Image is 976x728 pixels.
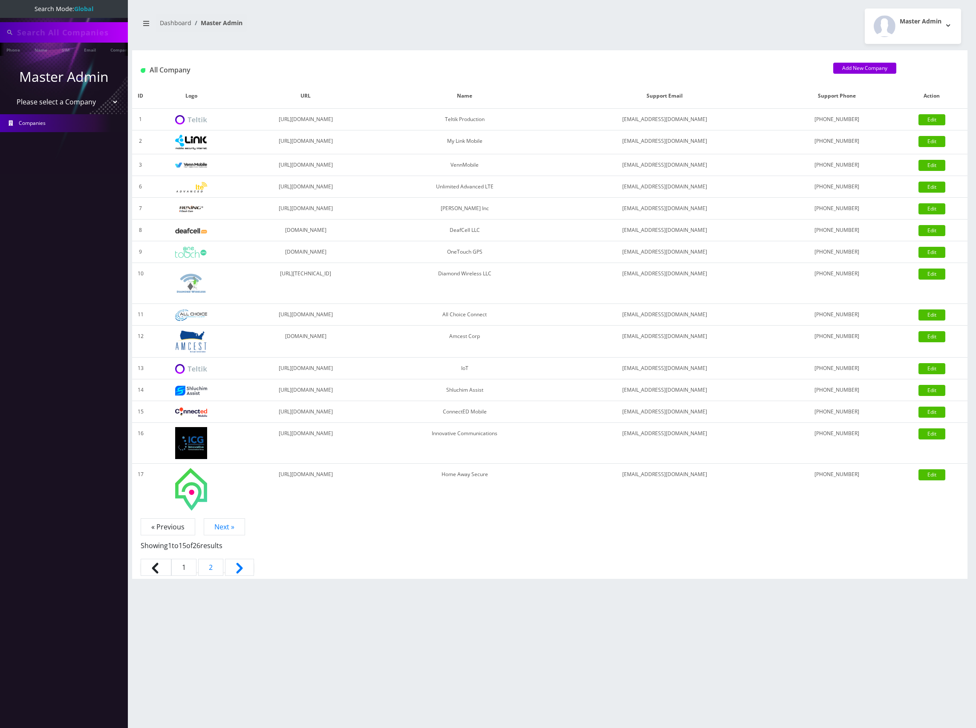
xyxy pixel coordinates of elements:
td: [URL][DOMAIN_NAME] [234,176,377,198]
img: Shluchim Assist [175,386,207,396]
a: Edit [918,331,945,342]
td: Diamond Wireless LLC [378,263,552,304]
a: Go to page 2 [198,559,223,576]
th: Support Phone [777,84,896,109]
td: [PHONE_NUMBER] [777,423,896,464]
img: My Link Mobile [175,135,207,150]
span: 1 [168,541,172,550]
td: Unlimited Advanced LTE [378,176,552,198]
a: Next &raquo; [225,559,254,576]
span: « Previous [141,518,195,535]
td: 11 [132,304,149,326]
td: Amcest Corp [378,326,552,358]
a: Phone [2,43,24,56]
td: [PHONE_NUMBER] [777,304,896,326]
td: [PHONE_NUMBER] [777,154,896,176]
td: [PHONE_NUMBER] [777,401,896,423]
nav: Pagination Navigation [141,522,959,579]
td: 3 [132,154,149,176]
img: VennMobile [175,162,207,168]
td: [PHONE_NUMBER] [777,109,896,130]
span: Companies [19,119,46,127]
td: [PHONE_NUMBER] [777,379,896,401]
a: Edit [918,269,945,280]
td: 8 [132,220,149,241]
td: [EMAIL_ADDRESS][DOMAIN_NAME] [552,198,777,220]
a: Edit [918,385,945,396]
td: [EMAIL_ADDRESS][DOMAIN_NAME] [552,326,777,358]
td: My Link Mobile [378,130,552,154]
td: Shluchim Assist [378,379,552,401]
a: Edit [918,428,945,439]
a: Add New Company [833,63,896,74]
img: Diamond Wireless LLC [175,267,207,299]
td: [URL][DOMAIN_NAME] [234,109,377,130]
td: [URL][DOMAIN_NAME] [234,423,377,464]
a: Next » [204,518,245,535]
td: [PERSON_NAME] Inc [378,198,552,220]
p: Showing to of results [141,532,959,551]
td: 14 [132,379,149,401]
td: [URL][DOMAIN_NAME] [234,464,377,515]
a: Dashboard [160,19,191,27]
h1: All Company [141,66,820,74]
th: Support Email [552,84,777,109]
nav: breadcrumb [139,14,543,38]
td: [DOMAIN_NAME] [234,241,377,263]
a: Company [106,43,135,56]
a: Edit [918,114,945,125]
td: 1 [132,109,149,130]
td: [URL][DOMAIN_NAME] [234,304,377,326]
img: Rexing Inc [175,205,207,213]
img: Unlimited Advanced LTE [175,182,207,193]
td: 15 [132,401,149,423]
span: &laquo; Previous [141,559,171,576]
a: Edit [918,363,945,374]
span: 1 [171,559,196,576]
td: IoT [378,358,552,379]
a: Edit [918,136,945,147]
td: [EMAIL_ADDRESS][DOMAIN_NAME] [552,154,777,176]
input: Search All Companies [17,24,126,40]
td: [URL][DOMAIN_NAME] [234,154,377,176]
a: Name [30,43,52,56]
td: [EMAIL_ADDRESS][DOMAIN_NAME] [552,220,777,241]
td: [URL][TECHNICAL_ID] [234,263,377,304]
td: Home Away Secure [378,464,552,515]
img: Home Away Secure [175,468,207,511]
td: [EMAIL_ADDRESS][DOMAIN_NAME] [552,241,777,263]
a: Edit [918,182,945,193]
h2: Master Admin [900,18,941,25]
td: All Choice Connect [378,304,552,326]
td: 9 [132,241,149,263]
td: [URL][DOMAIN_NAME] [234,401,377,423]
td: [EMAIL_ADDRESS][DOMAIN_NAME] [552,130,777,154]
td: [DOMAIN_NAME] [234,220,377,241]
td: [URL][DOMAIN_NAME] [234,379,377,401]
td: [URL][DOMAIN_NAME] [234,130,377,154]
th: ID [132,84,149,109]
span: 26 [193,541,200,550]
strong: Global [74,5,93,13]
a: Edit [918,469,945,480]
td: [EMAIL_ADDRESS][DOMAIN_NAME] [552,176,777,198]
td: [EMAIL_ADDRESS][DOMAIN_NAME] [552,358,777,379]
a: SIM [58,43,74,56]
td: 2 [132,130,149,154]
td: 7 [132,198,149,220]
th: Action [896,84,967,109]
img: ConnectED Mobile [175,407,207,417]
th: Name [378,84,552,109]
td: 10 [132,263,149,304]
td: [PHONE_NUMBER] [777,176,896,198]
td: [EMAIL_ADDRESS][DOMAIN_NAME] [552,464,777,515]
td: [URL][DOMAIN_NAME] [234,358,377,379]
td: [EMAIL_ADDRESS][DOMAIN_NAME] [552,423,777,464]
td: [DOMAIN_NAME] [234,326,377,358]
td: [EMAIL_ADDRESS][DOMAIN_NAME] [552,263,777,304]
a: Email [80,43,100,56]
td: [EMAIL_ADDRESS][DOMAIN_NAME] [552,304,777,326]
td: [PHONE_NUMBER] [777,130,896,154]
td: 13 [132,358,149,379]
a: Edit [918,309,945,321]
